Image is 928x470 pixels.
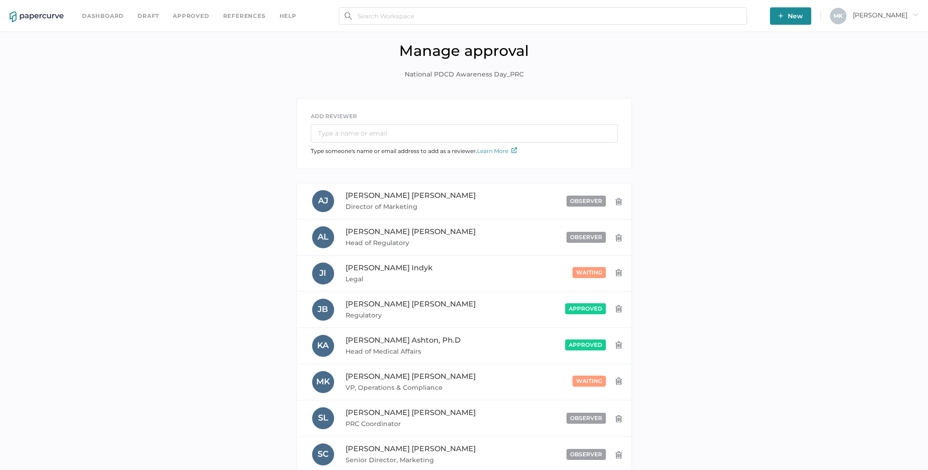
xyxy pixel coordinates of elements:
span: observer [570,415,602,421]
a: Dashboard [82,11,124,21]
span: Regulatory [346,310,484,321]
span: National PDCD Awareness Day_PRC [405,70,524,80]
span: [PERSON_NAME] [PERSON_NAME] [346,300,476,308]
span: [PERSON_NAME] [PERSON_NAME] [346,227,476,236]
img: plus-white.e19ec114.svg [778,13,783,18]
a: Learn More [477,148,517,154]
span: waiting [576,377,602,384]
span: Senior Director, Marketing [346,454,484,465]
div: help [280,11,297,21]
span: ADD REVIEWER [311,113,357,120]
span: New [778,7,803,25]
span: A L [318,232,329,242]
span: approved [569,341,602,348]
span: Head of Regulatory [346,237,484,248]
span: waiting [576,269,602,276]
a: Draft [137,11,159,21]
button: New [770,7,811,25]
span: J B [318,304,328,314]
span: Legal [346,273,484,284]
span: approved [569,305,602,312]
span: [PERSON_NAME] [PERSON_NAME] [346,444,476,453]
img: papercurve-logo-colour.7244d18c.svg [10,11,64,22]
span: observer [570,197,602,204]
img: delete [615,234,622,241]
span: PRC Coordinator [346,418,484,429]
span: Type someone's name or email address to add as a reviewer. [311,148,517,154]
span: K A [317,340,329,350]
span: S C [318,449,329,459]
span: observer [570,451,602,458]
i: arrow_right [912,11,918,18]
img: external-link-icon.7ec190a1.svg [511,148,517,153]
span: [PERSON_NAME] [853,11,918,19]
span: M K [834,12,843,19]
img: delete [615,415,622,422]
img: delete [615,198,622,205]
span: A J [318,196,328,206]
input: Type a name or email [311,124,618,142]
span: VP, Operations & Compliance [346,382,484,393]
img: delete [615,341,622,349]
h1: Manage approval [7,42,921,60]
span: [PERSON_NAME] [PERSON_NAME] [346,408,476,417]
span: observer [570,234,602,240]
a: References [223,11,266,21]
img: delete [615,269,622,276]
span: [PERSON_NAME] Indyk [346,263,433,272]
input: Search Workspace [339,7,747,25]
span: Director of Marketing [346,201,484,212]
a: Approved [173,11,209,21]
span: S L [318,413,328,423]
span: Head of Medical Affairs [346,346,484,357]
img: search.bf03fe8b.svg [345,12,352,20]
span: [PERSON_NAME] [PERSON_NAME] [346,191,476,200]
span: M K [316,377,330,387]
span: [PERSON_NAME] [PERSON_NAME] [346,372,476,381]
img: delete [615,377,622,385]
span: J I [319,268,326,278]
img: delete [615,451,622,459]
span: [PERSON_NAME] Ashton, Ph.D [346,336,461,344]
img: delete [615,305,622,312]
